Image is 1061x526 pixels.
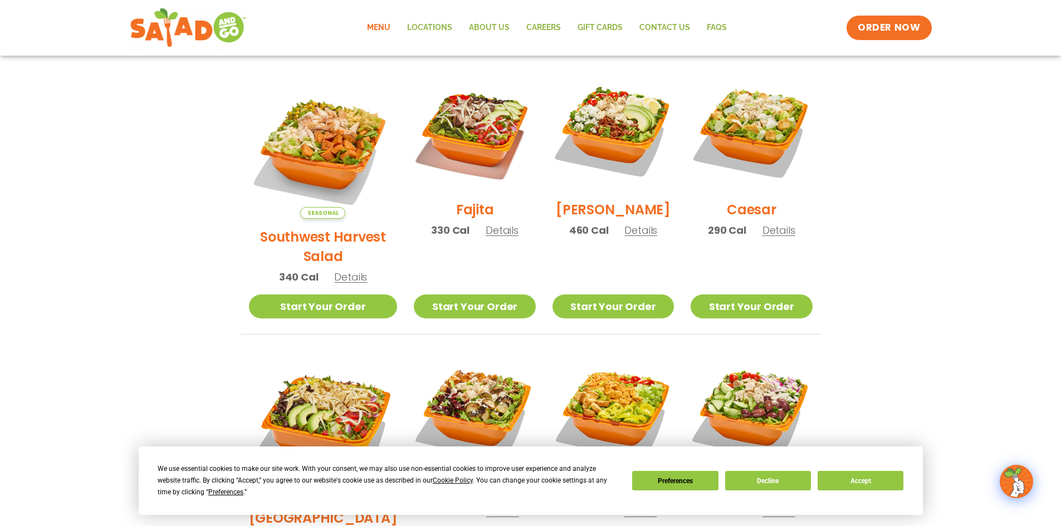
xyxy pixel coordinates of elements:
nav: Menu [359,15,735,41]
div: Cookie Consent Prompt [139,446,923,515]
a: Menu [359,15,399,41]
span: Seasonal [300,207,345,219]
a: Careers [518,15,569,41]
span: Cookie Policy [433,476,473,484]
img: Product photo for Buffalo Chicken Salad [552,351,674,473]
a: FAQs [698,15,735,41]
img: Product photo for Fajita Salad [414,70,535,191]
h2: Fajita [456,200,494,219]
span: 460 Cal [569,223,609,238]
img: Product photo for Greek Salad [691,351,812,473]
div: We use essential cookies to make our site work. With your consent, we may also use non-essential ... [158,463,619,498]
span: ORDER NOW [858,21,920,35]
span: Details [624,223,657,237]
a: GIFT CARDS [569,15,631,41]
h2: Caesar [727,200,776,219]
img: Product photo for Roasted Autumn Salad [414,351,535,473]
img: wpChatIcon [1001,466,1032,497]
span: 330 Cal [431,223,470,238]
button: Preferences [632,471,718,490]
img: new-SAG-logo-768×292 [130,6,247,50]
a: Start Your Order [691,294,812,318]
h2: Southwest Harvest Salad [249,227,398,266]
span: Details [762,223,795,237]
span: 340 Cal [279,269,319,284]
span: Details [334,270,367,284]
button: Accept [818,471,903,490]
span: Details [486,223,519,237]
a: Locations [399,15,461,41]
a: Start Your Order [414,294,535,318]
button: Decline [725,471,811,490]
img: Product photo for Caesar Salad [691,70,812,191]
span: 290 Cal [708,223,746,238]
a: Contact Us [631,15,698,41]
img: Product photo for Southwest Harvest Salad [249,70,398,219]
a: ORDER NOW [847,16,931,40]
a: Start Your Order [552,294,674,318]
img: Product photo for BBQ Ranch Salad [249,351,398,500]
h2: [PERSON_NAME] [556,200,671,219]
a: About Us [461,15,518,41]
img: Product photo for Cobb Salad [552,70,674,191]
span: Preferences [208,488,243,496]
a: Start Your Order [249,294,398,318]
